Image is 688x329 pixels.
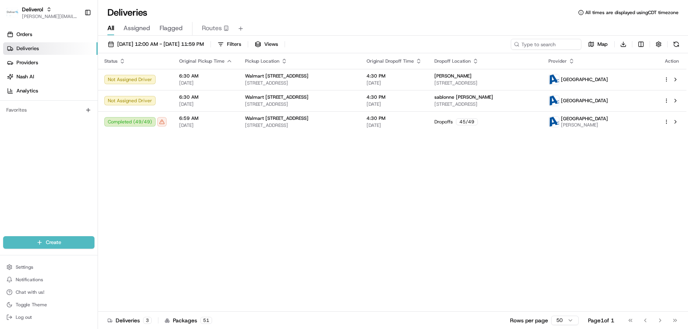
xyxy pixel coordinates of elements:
[16,277,43,283] span: Notifications
[22,5,43,13] button: Deliverol
[200,317,212,324] div: 51
[434,101,536,107] span: [STREET_ADDRESS]
[434,80,536,86] span: [STREET_ADDRESS]
[3,262,94,273] button: Settings
[179,58,225,64] span: Original Pickup Time
[16,289,44,295] span: Chat with us!
[561,76,608,83] span: [GEOGRAPHIC_DATA]
[104,39,207,50] button: [DATE] 12:00 AM - [DATE] 11:59 PM
[179,115,232,121] span: 6:59 AM
[245,122,354,128] span: [STREET_ADDRESS]
[585,9,679,16] span: All times are displayed using CDT timezone
[561,116,608,122] span: [GEOGRAPHIC_DATA]
[6,7,19,18] img: Deliverol
[16,59,38,66] span: Providers
[107,6,147,19] h1: Deliveries
[227,41,241,48] span: Filters
[16,264,33,270] span: Settings
[549,117,559,127] img: ActionCourier.png
[434,58,471,64] span: Dropoff Location
[561,122,608,128] span: [PERSON_NAME]
[245,115,309,121] span: Walmart [STREET_ADDRESS]
[117,41,204,48] span: [DATE] 12:00 AM - [DATE] 11:59 PM
[16,87,38,94] span: Analytics
[46,239,61,246] span: Create
[3,236,94,249] button: Create
[16,73,34,80] span: Nash AI
[671,39,682,50] button: Refresh
[511,39,581,50] input: Type to search
[165,316,212,324] div: Packages
[561,98,608,104] span: [GEOGRAPHIC_DATA]
[510,316,548,324] p: Rows per page
[588,316,614,324] div: Page 1 of 1
[3,299,94,310] button: Toggle Theme
[16,302,47,308] span: Toggle Theme
[434,94,493,100] span: sablonne [PERSON_NAME]
[3,312,94,323] button: Log out
[367,101,422,107] span: [DATE]
[3,287,94,298] button: Chat with us!
[367,115,422,121] span: 4:30 PM
[16,314,32,320] span: Log out
[434,119,453,125] span: Dropoffs
[123,23,150,33] span: Assigned
[179,73,232,79] span: 6:30 AM
[245,73,309,79] span: Walmart [STREET_ADDRESS]
[16,31,32,38] span: Orders
[3,104,94,116] div: Favorites
[264,41,278,48] span: Views
[245,80,354,86] span: [STREET_ADDRESS]
[456,118,478,125] div: 45 / 49
[585,39,611,50] button: Map
[434,73,472,79] span: [PERSON_NAME]
[22,13,78,20] button: [PERSON_NAME][EMAIL_ADDRESS][PERSON_NAME][DOMAIN_NAME]
[202,23,222,33] span: Routes
[3,28,98,41] a: Orders
[367,94,422,100] span: 4:30 PM
[3,56,98,69] a: Providers
[548,58,567,64] span: Provider
[245,58,280,64] span: Pickup Location
[367,80,422,86] span: [DATE]
[143,317,152,324] div: 3
[104,58,118,64] span: Status
[3,42,98,55] a: Deliveries
[3,3,81,22] button: DeliverolDeliverol[PERSON_NAME][EMAIL_ADDRESS][PERSON_NAME][DOMAIN_NAME]
[16,45,39,52] span: Deliveries
[107,316,152,324] div: Deliveries
[245,94,309,100] span: Walmart [STREET_ADDRESS]
[3,85,98,97] a: Analytics
[549,96,559,106] img: ActionCourier.png
[251,39,281,50] button: Views
[179,80,232,86] span: [DATE]
[3,274,94,285] button: Notifications
[107,23,114,33] span: All
[179,94,232,100] span: 6:30 AM
[367,58,414,64] span: Original Dropoff Time
[179,101,232,107] span: [DATE]
[3,70,98,83] a: Nash AI
[367,122,422,128] span: [DATE]
[179,122,232,128] span: [DATE]
[214,39,245,50] button: Filters
[597,41,608,48] span: Map
[245,101,354,107] span: [STREET_ADDRESS]
[160,23,183,33] span: Flagged
[367,73,422,79] span: 4:30 PM
[664,58,680,64] div: Action
[549,74,559,85] img: ActionCourier.png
